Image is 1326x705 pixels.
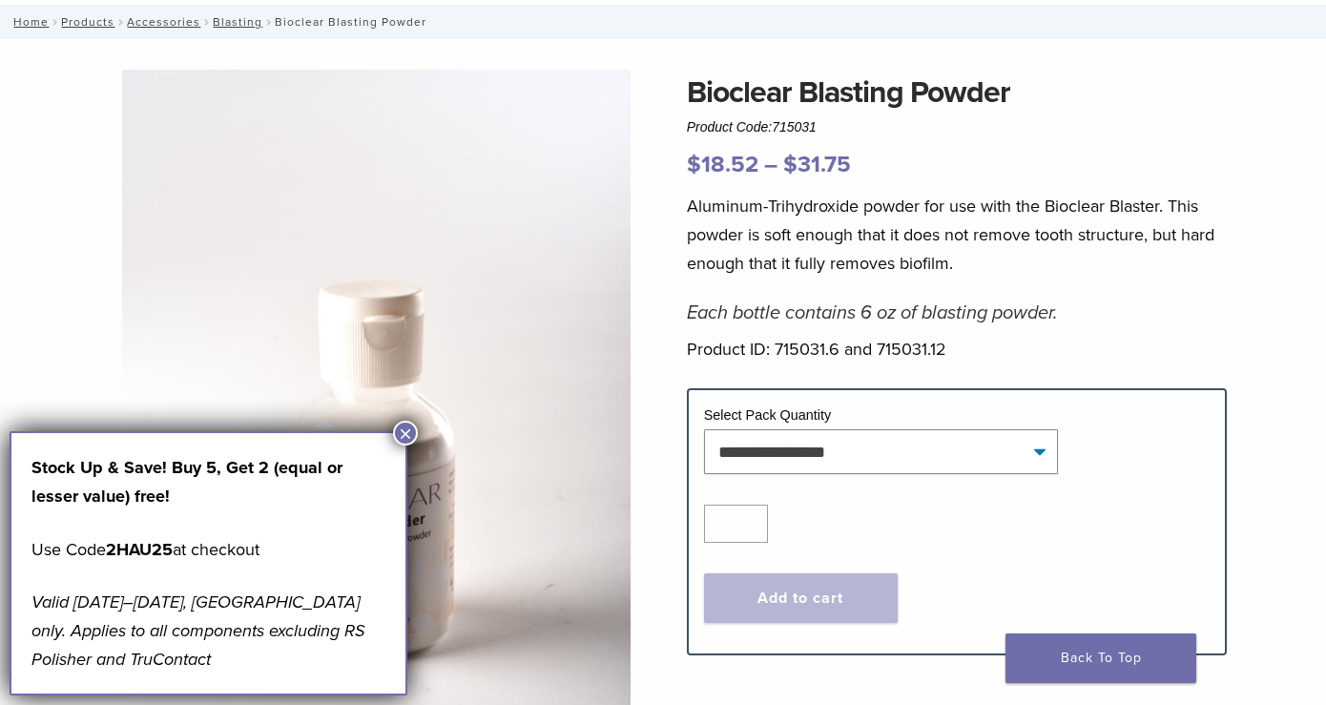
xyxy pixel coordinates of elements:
p: Product ID: 715031.6 and 715031.12 [687,335,1228,363]
em: Valid [DATE]–[DATE], [GEOGRAPHIC_DATA] only. Applies to all components excluding RS Polisher and ... [31,591,365,670]
span: / [262,17,275,27]
a: Products [61,15,114,29]
strong: 2HAU25 [106,539,173,560]
a: Blasting [213,15,262,29]
em: Each bottle contains 6 oz of blasting powder. [687,301,1058,324]
span: 715031 [772,119,817,135]
bdi: 31.75 [783,151,851,178]
span: / [114,17,127,27]
p: Use Code at checkout [31,535,385,564]
label: Select Pack Quantity [704,407,832,423]
span: – [764,151,777,178]
span: $ [783,151,798,178]
span: / [49,17,61,27]
bdi: 18.52 [687,151,758,178]
span: Product Code: [687,119,817,135]
p: Aluminum-Trihydroxide powder for use with the Bioclear Blaster. This powder is soft enough that i... [687,192,1228,278]
button: Close [393,421,418,446]
span: / [200,17,213,27]
button: Add to cart [704,573,899,623]
a: Back To Top [1005,633,1196,683]
a: Home [8,15,49,29]
strong: Stock Up & Save! Buy 5, Get 2 (equal or lesser value) free! [31,457,342,507]
span: $ [687,151,701,178]
a: Accessories [127,15,200,29]
h1: Bioclear Blasting Powder [687,70,1228,115]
